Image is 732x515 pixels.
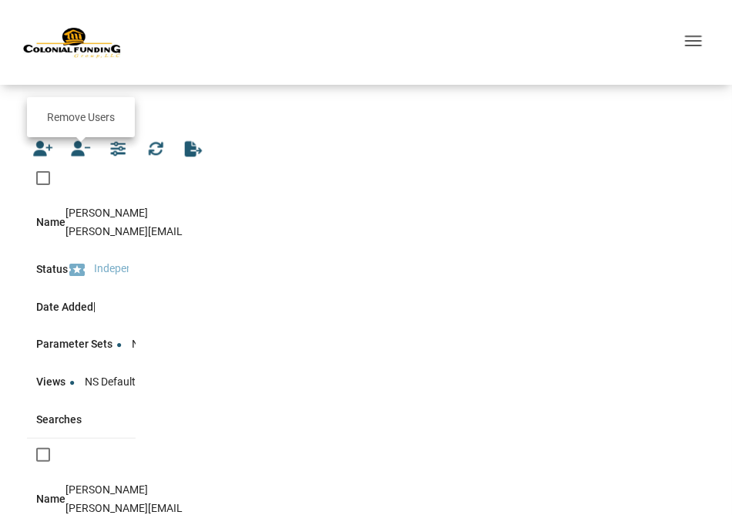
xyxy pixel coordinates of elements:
[23,26,122,59] img: NoteUnlimited
[93,298,125,316] div: [DATE]
[65,222,401,241] div: [PERSON_NAME][EMAIL_ADDRESS][PERSON_NAME][DOMAIN_NAME]
[65,204,401,222] div: [PERSON_NAME]
[36,298,93,316] span: Date Added
[65,373,85,392] div: ●
[85,375,258,388] span: NS Default (Colonial Funding Group)
[36,372,65,391] span: Views
[68,261,86,279] i: local_activity
[27,100,705,120] h5: Group Members
[86,262,154,274] span: Independent
[36,260,68,278] span: Status
[36,490,65,508] span: Name
[36,410,82,429] span: Searches
[36,335,112,353] span: Parameter Sets
[112,335,132,354] div: ●
[65,480,319,499] div: [PERSON_NAME]
[36,213,65,231] span: Name
[132,338,227,350] span: Note School Default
